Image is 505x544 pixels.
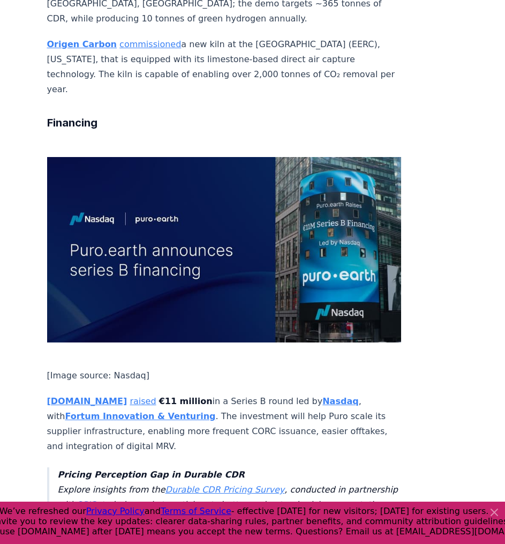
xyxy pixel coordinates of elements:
img: blog post image [47,157,402,342]
em: Explore insights from the , conducted in partnership with , to help market participants better un... [58,470,398,525]
a: raised [130,396,156,406]
p: [Image source: Nasdaq] [47,368,402,383]
strong: Pricing Perception Gap in Durable CDR [58,470,245,480]
a: Fortum Innovation & Venturing [65,411,215,421]
a: Nasdaq [322,396,358,406]
a: commissioned [119,39,181,49]
a: Origen Carbon [47,39,117,49]
strong: Financing [47,116,97,129]
p: in a Series B round led by , with . The investment will help Puro scale its supplier infrastructu... [47,394,402,454]
a: OPIS [76,500,95,510]
p: a new kiln at the [GEOGRAPHIC_DATA] (EERC), [US_STATE], that is equipped with its limestone-based... [47,37,402,97]
a: Durable CDR Pricing Survey [165,485,285,495]
a: [DOMAIN_NAME] [47,396,127,406]
strong: €11 million [159,396,213,406]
